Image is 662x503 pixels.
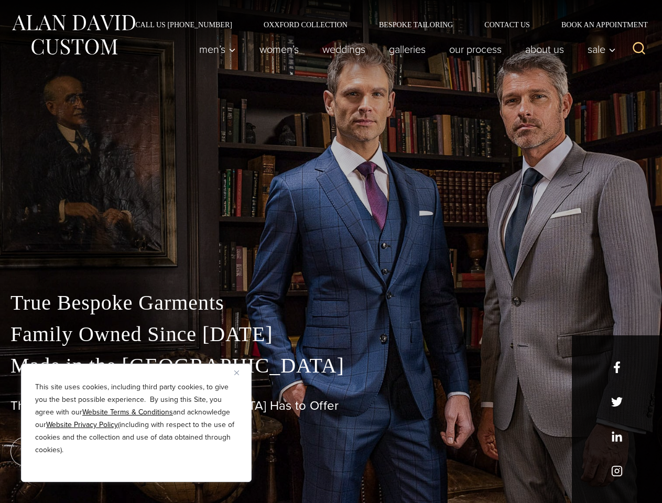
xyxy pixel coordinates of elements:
a: Bespoke Tailoring [363,21,469,28]
h1: The Best Custom Suits [GEOGRAPHIC_DATA] Has to Offer [10,398,652,413]
span: Sale [588,44,616,54]
a: book an appointment [10,437,157,466]
a: Women’s [248,39,311,60]
a: Book an Appointment [546,21,652,28]
a: Contact Us [469,21,546,28]
nav: Secondary Navigation [120,21,652,28]
button: Close [234,366,247,379]
a: Oxxford Collection [248,21,363,28]
a: Website Terms & Conditions [82,407,173,418]
img: Alan David Custom [10,12,136,58]
p: This site uses cookies, including third party cookies, to give you the best possible experience. ... [35,381,237,456]
nav: Primary Navigation [188,39,622,60]
span: Men’s [199,44,236,54]
a: Website Privacy Policy [46,419,118,430]
button: View Search Form [626,37,652,62]
a: Our Process [438,39,514,60]
img: Close [234,370,239,375]
p: True Bespoke Garments Family Owned Since [DATE] Made in the [GEOGRAPHIC_DATA] [10,287,652,381]
a: weddings [311,39,377,60]
a: Call Us [PHONE_NUMBER] [120,21,248,28]
a: Galleries [377,39,438,60]
a: About Us [514,39,576,60]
